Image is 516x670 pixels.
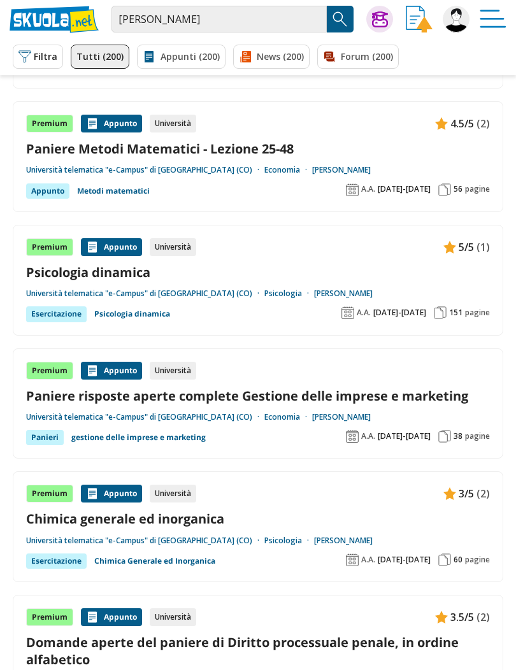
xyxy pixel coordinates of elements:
img: Appunti contenuto [435,611,448,624]
img: Filtra filtri mobile [18,50,31,63]
a: Economia [264,412,312,422]
span: 3.5/5 [450,609,474,625]
span: [DATE]-[DATE] [373,308,426,318]
span: 60 [454,555,462,565]
img: News filtro contenuto [239,50,252,63]
span: [DATE]-[DATE] [378,431,431,441]
img: Menù [480,6,506,32]
a: Metodi matematici [77,183,150,199]
div: Premium [26,362,73,380]
img: Forum filtro contenuto [323,50,336,63]
div: Università [150,238,196,256]
div: Appunto [81,115,142,132]
img: Pagine [438,430,451,443]
div: Premium [26,238,73,256]
div: Esercitazione [26,306,87,322]
img: Cerca appunti, riassunti o versioni [331,10,350,29]
img: Anno accademico [346,430,359,443]
a: Università telematica "e-Campus" di [GEOGRAPHIC_DATA] (CO) [26,412,264,422]
a: [PERSON_NAME] [314,289,373,299]
span: 151 [449,308,462,318]
span: pagine [465,555,490,565]
a: Psicologia dinamica [94,306,170,322]
span: (2) [477,609,490,625]
img: Appunti filtro contenuto [143,50,155,63]
div: Università [150,608,196,626]
div: Panieri [26,430,64,445]
span: pagine [465,431,490,441]
div: Università [150,115,196,132]
img: Appunti contenuto [443,241,456,253]
span: 38 [454,431,462,441]
span: (2) [477,115,490,132]
img: Appunti contenuto [443,487,456,500]
div: Appunto [81,608,142,626]
span: A.A. [357,308,371,318]
a: Chimica Generale ed Inorganica [94,553,215,569]
a: Tutti (200) [71,45,129,69]
img: Appunti contenuto [86,611,99,624]
img: Patamina02 [443,6,469,32]
img: Pagine [438,553,451,566]
span: A.A. [361,431,375,441]
a: gestione delle imprese e marketing [71,430,206,445]
input: Cerca appunti, riassunti o versioni [111,6,327,32]
div: Premium [26,115,73,132]
div: Appunto [26,183,69,199]
a: Università telematica "e-Campus" di [GEOGRAPHIC_DATA] (CO) [26,165,264,175]
span: A.A. [361,184,375,194]
a: Psicologia dinamica [26,264,490,281]
a: Economia [264,165,312,175]
a: Psicologia [264,289,314,299]
span: pagine [465,184,490,194]
a: [PERSON_NAME] [314,536,373,546]
div: Università [150,362,196,380]
span: 3/5 [459,485,474,502]
img: Anno accademico [346,553,359,566]
img: Appunti contenuto [435,117,448,130]
div: Università [150,485,196,502]
img: Chiedi Tutor AI [372,11,388,27]
img: Anno accademico [346,183,359,196]
a: Psicologia [264,536,314,546]
img: Pagine [438,183,451,196]
div: Premium [26,485,73,502]
span: (1) [477,239,490,255]
img: Pagine [434,306,447,319]
span: (2) [477,485,490,502]
span: 5/5 [459,239,474,255]
a: Università telematica "e-Campus" di [GEOGRAPHIC_DATA] (CO) [26,536,264,546]
a: Paniere Metodi Matematici - Lezione 25-48 [26,140,490,157]
a: Chimica generale ed inorganica [26,510,490,527]
div: Appunto [81,485,142,502]
img: Appunti contenuto [86,241,99,253]
img: Appunti contenuto [86,487,99,500]
a: Paniere risposte aperte complete Gestione delle imprese e marketing [26,387,490,404]
div: Appunto [81,238,142,256]
a: [PERSON_NAME] [312,412,371,422]
a: Domande aperte del paniere di Diritto processuale penale, in ordine alfabetico [26,634,490,668]
a: Forum (200) [317,45,399,69]
a: News (200) [233,45,310,69]
span: 56 [454,184,462,194]
button: Search Button [327,6,354,32]
a: Università telematica "e-Campus" di [GEOGRAPHIC_DATA] (CO) [26,289,264,299]
span: [DATE]-[DATE] [378,555,431,565]
a: [PERSON_NAME] [312,165,371,175]
div: Premium [26,608,73,626]
img: Appunti contenuto [86,364,99,377]
button: Filtra [13,45,63,69]
div: Appunto [81,362,142,380]
img: Anno accademico [341,306,354,319]
a: Appunti (200) [137,45,226,69]
span: 4.5/5 [450,115,474,132]
span: A.A. [361,555,375,565]
span: pagine [465,308,490,318]
span: [DATE]-[DATE] [378,184,431,194]
img: Appunti contenuto [86,117,99,130]
div: Esercitazione [26,553,87,569]
img: Invia appunto [406,6,433,32]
